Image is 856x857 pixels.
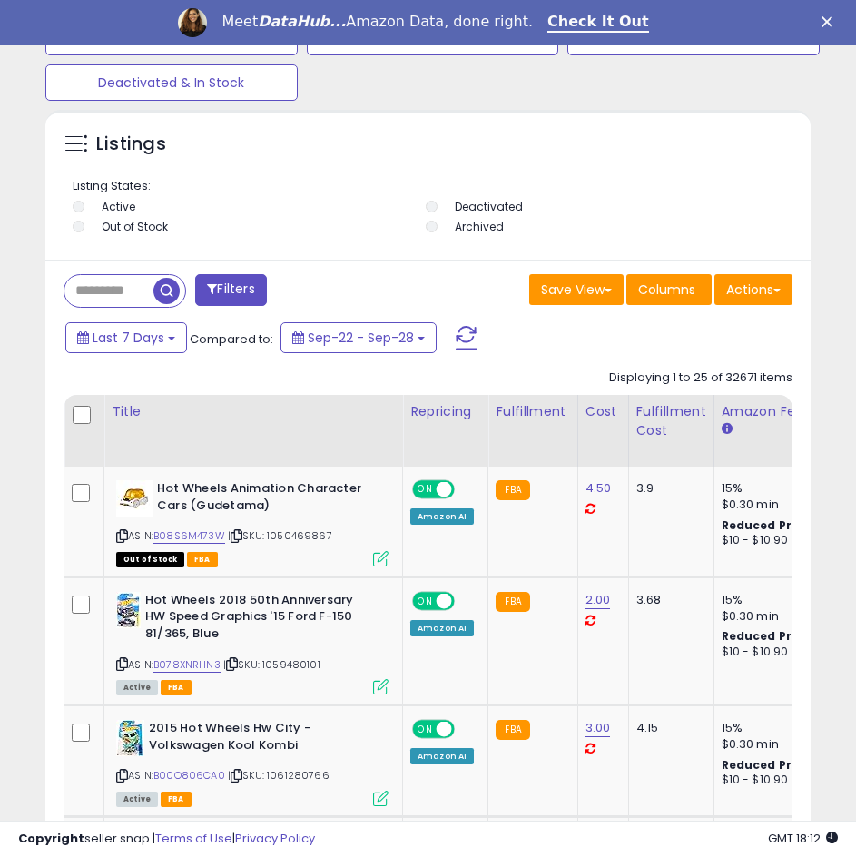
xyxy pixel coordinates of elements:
a: 2.00 [585,591,611,609]
label: Archived [455,219,504,234]
b: 2015 Hot Wheels Hw City - Volkswagen Kool Kombi [149,720,369,758]
a: B08S6M473W [153,528,225,544]
span: ON [414,593,437,608]
span: FBA [161,792,192,807]
button: Save View [529,274,624,305]
i: DataHub... [258,13,346,30]
div: Meet Amazon Data, done right. [221,13,533,31]
button: Deactivated & In Stock [45,64,298,101]
b: Hot Wheels Animation Character Cars (Gudetama) [157,480,378,518]
small: FBA [496,480,529,500]
div: 3.9 [636,480,700,497]
span: FBA [187,552,218,567]
span: | SKU: 1059480101 [223,657,320,672]
div: 4.15 [636,720,700,736]
span: Columns [638,281,695,299]
span: Compared to: [190,330,273,348]
strong: Copyright [18,830,84,847]
span: FBA [161,680,192,695]
span: OFF [452,593,481,608]
a: 4.50 [585,479,612,497]
b: Reduced Prof. Rng. [722,517,841,533]
a: Terms of Use [155,830,232,847]
span: Last 7 Days [93,329,164,347]
span: All listings that are currently out of stock and unavailable for purchase on Amazon [116,552,184,567]
div: 3.68 [636,592,700,608]
label: Out of Stock [102,219,168,234]
img: 51dCLn3UR5L._SL40_.jpg [116,720,144,756]
label: Deactivated [455,199,523,214]
span: All listings currently available for purchase on Amazon [116,680,158,695]
a: B078XNRHN3 [153,657,221,673]
span: 2025-10-6 18:12 GMT [768,830,838,847]
span: All listings currently available for purchase on Amazon [116,792,158,807]
a: Privacy Policy [235,830,315,847]
a: 3.00 [585,719,611,737]
small: FBA [496,592,529,612]
span: OFF [452,722,481,737]
img: 51oxusxsz4L._SL40_.jpg [116,592,141,628]
small: FBA [496,720,529,740]
a: Check It Out [547,13,649,33]
button: Last 7 Days [65,322,187,353]
div: Close [822,16,840,27]
div: seller snap | | [18,831,315,848]
button: Actions [714,274,792,305]
div: Repricing [410,402,480,421]
img: Profile image for Georgie [178,8,207,37]
button: Filters [195,274,266,306]
b: Reduced Prof. Rng. [722,757,841,773]
button: Columns [626,274,712,305]
span: ON [414,722,437,737]
div: Amazon AI [410,748,474,764]
a: B00O806CA0 [153,768,225,783]
label: Active [102,199,135,214]
b: Reduced Prof. Rng. [722,628,841,644]
span: OFF [452,482,481,497]
div: Cost [585,402,621,421]
span: ON [414,482,437,497]
div: ASIN: [116,720,389,804]
span: | SKU: 1050469867 [228,528,332,543]
span: Sep-22 - Sep-28 [308,329,414,347]
div: Amazon AI [410,620,474,636]
b: Hot Wheels 2018 50th Anniversary HW Speed Graphics '15 Ford F-150 81/365, Blue [145,592,366,647]
span: | SKU: 1061280766 [228,768,330,783]
div: Fulfillment Cost [636,402,706,440]
div: Displaying 1 to 25 of 32671 items [609,369,792,387]
h5: Listings [96,132,166,157]
small: Amazon Fees. [722,421,733,438]
button: Sep-22 - Sep-28 [280,322,437,353]
p: Listing States: [73,178,788,195]
div: Amazon AI [410,508,474,525]
div: ASIN: [116,592,389,693]
div: Fulfillment [496,402,569,421]
img: 41b32bWcdTS._SL40_.jpg [116,480,153,517]
div: ASIN: [116,480,389,565]
div: Title [112,402,395,421]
